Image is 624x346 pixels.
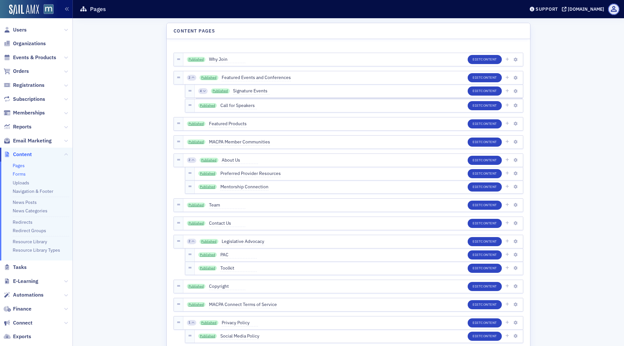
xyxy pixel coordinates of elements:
a: Resource Library Types [13,247,60,253]
button: EditContent [468,101,502,110]
a: Redirects [13,219,32,225]
span: Content [481,57,497,61]
a: Navigation & Footer [13,188,53,194]
span: Call for Speakers [220,102,257,109]
img: SailAMX [44,4,54,14]
span: Why Join [209,56,245,63]
span: Subscriptions [13,96,45,103]
span: Content [481,158,497,162]
a: Uploads [13,180,29,186]
a: Content [4,151,32,158]
button: EditContent [468,201,502,210]
button: EditContent [468,318,502,327]
span: MACPA Member Communities [209,139,270,146]
button: EditContent [468,138,502,147]
a: Published [198,184,217,190]
a: Published [200,320,218,326]
span: PAC [220,251,257,259]
span: Organizations [13,40,46,47]
a: Finance [4,305,32,313]
span: Featured Events and Conferences [222,74,291,81]
span: Events & Products [13,54,56,61]
span: Contact Us [209,220,245,227]
a: Exports [4,333,31,340]
a: Organizations [4,40,46,47]
span: Content [481,334,497,338]
button: EditContent [468,73,502,82]
a: Published [198,334,217,339]
span: Mentorship Connection [220,183,268,191]
a: Published [200,75,218,80]
span: Users [13,26,27,33]
a: Published [187,221,206,226]
a: Tasks [4,264,27,271]
span: Content [481,252,497,257]
a: News Posts [13,199,37,205]
span: Privacy Policy [222,319,258,326]
span: Orders [13,68,29,75]
span: Content [481,184,497,189]
span: Content [13,151,32,158]
button: EditContent [468,86,502,96]
a: Published [200,158,218,163]
button: EditContent [468,250,502,259]
a: Published [187,121,206,126]
a: Resource Library [13,239,47,245]
button: EditContent [468,264,502,273]
a: Redirect Groups [13,228,46,233]
button: EditContent [468,119,502,128]
span: Preferred Provider Resources [220,170,281,177]
span: Content [481,103,497,108]
span: Content [481,121,497,126]
span: 2 [188,75,190,80]
div: Support [536,6,558,12]
span: Content [481,302,497,307]
span: Tasks [13,264,27,271]
span: E-Learning [13,278,38,285]
button: EditContent [468,169,502,178]
span: Content [481,75,497,80]
a: Pages [13,163,25,168]
span: Content [481,171,497,176]
a: E-Learning [4,278,38,285]
span: About Us [222,157,258,164]
span: Email Marketing [13,137,52,144]
span: Content [481,284,497,288]
span: Legislative Advocacy [222,238,264,245]
span: Finance [13,305,32,313]
span: Content [481,140,497,144]
div: [DOMAIN_NAME] [568,6,604,12]
a: Published [187,302,206,307]
span: Content [481,203,497,207]
a: Published [198,103,217,108]
a: Published [198,252,217,258]
span: 2 [188,239,190,244]
span: Content [481,221,497,225]
span: Registrations [13,82,45,89]
span: Automations [13,291,44,299]
a: Email Marketing [4,137,52,144]
h4: Content Pages [174,28,215,34]
a: Memberships [4,109,45,116]
button: EditContent [468,182,502,192]
button: EditContent [468,219,502,228]
img: SailAMX [9,5,39,15]
span: 1 [188,320,190,325]
a: Published [187,203,206,208]
a: Automations [4,291,44,299]
span: Profile [608,4,619,15]
span: Content [481,266,497,270]
a: Registrations [4,82,45,89]
button: EditContent [468,156,502,165]
button: EditContent [468,282,502,291]
a: News Categories [13,208,47,214]
span: Team [209,202,245,209]
a: Orders [4,68,29,75]
span: Signature Events [233,87,269,95]
a: Published [187,57,206,62]
span: 4 [200,89,202,93]
a: Users [4,26,27,33]
button: EditContent [468,300,502,309]
button: EditContent [468,237,502,246]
